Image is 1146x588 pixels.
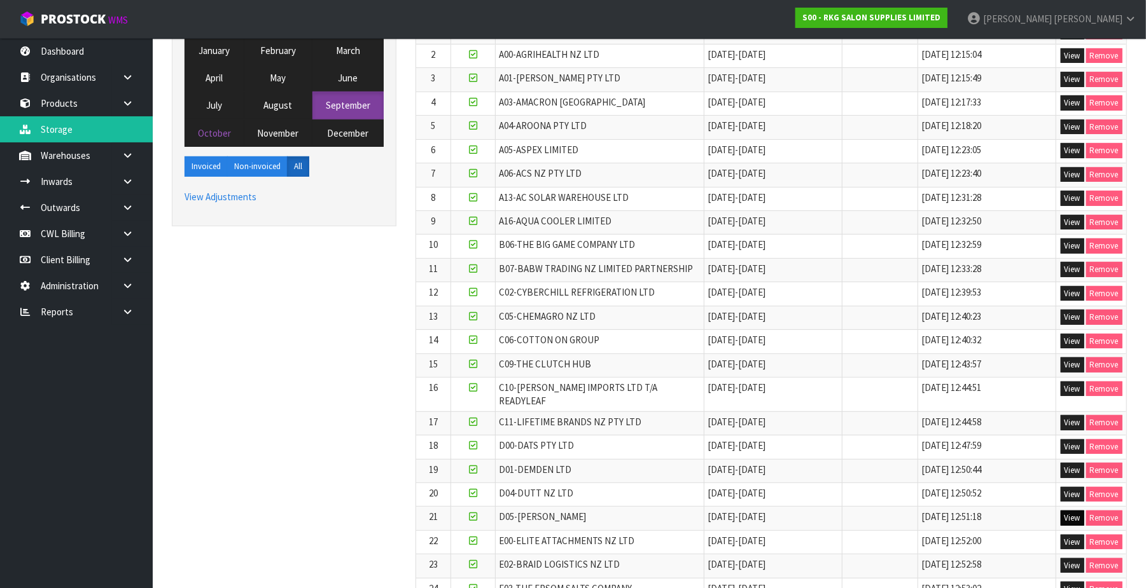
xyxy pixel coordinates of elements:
[1061,381,1084,397] button: View
[431,191,435,203] span: 8
[708,310,735,322] span: [DATE]
[499,263,693,275] span: B07-BABW TRADING NZ LIMITED PARTNERSHIP
[185,64,244,92] button: April
[499,334,599,346] span: C06-COTTON ON GROUP
[1061,463,1084,478] button: View
[1086,334,1122,349] button: Remove
[802,12,940,23] strong: S00 - RKG SALON SUPPLIES LIMITED
[258,127,299,139] span: November
[921,439,981,451] span: [DATE] 12:47:59
[185,156,228,177] label: Invoiced
[1061,143,1084,158] button: View
[431,144,435,156] span: 6
[921,191,981,203] span: [DATE] 12:31:28
[499,558,620,570] span: E02-BRAID LOGISTICS NZ LTD
[244,37,312,64] button: February
[1061,238,1084,254] button: View
[499,144,578,156] span: A05-ASPEX LIMITED
[1086,439,1122,455] button: Remove
[429,358,438,370] span: 15
[738,215,765,227] span: [DATE]
[1086,415,1122,430] button: Remove
[708,510,735,523] span: [DATE]
[738,286,765,298] span: [DATE]
[708,439,735,451] span: [DATE]
[327,127,368,139] span: December
[108,14,128,26] small: WMS
[429,463,438,475] span: 19
[738,72,765,84] span: [DATE]
[1061,415,1084,430] button: View
[312,120,384,147] button: December
[260,44,296,57] span: February
[429,334,438,346] span: 14
[499,167,582,179] span: A06-ACS NZ PTY LTD
[738,238,765,250] span: [DATE]
[499,358,591,370] span: C09-THE CLUTCH HUB
[1061,310,1084,325] button: View
[338,72,358,84] span: June
[1086,381,1122,397] button: Remove
[499,72,620,84] span: A01-[PERSON_NAME] PTY LTD
[264,99,293,111] span: August
[206,72,223,84] span: April
[1086,95,1122,111] button: Remove
[244,64,312,92] button: May
[429,416,438,428] span: 17
[921,334,981,346] span: [DATE] 12:40:32
[738,48,765,60] span: [DATE]
[1061,439,1084,455] button: View
[499,310,596,322] span: C05-CHEMAGRO NZ LTD
[704,235,842,258] td: -
[1086,510,1122,526] button: Remove
[429,310,438,322] span: 13
[499,510,586,523] span: D05-[PERSON_NAME]
[708,463,735,475] span: [DATE]
[704,163,842,187] td: -
[921,535,981,547] span: [DATE] 12:52:00
[1086,120,1122,135] button: Remove
[431,120,435,132] span: 5
[738,167,765,179] span: [DATE]
[429,238,438,250] span: 10
[738,144,765,156] span: [DATE]
[429,558,438,570] span: 23
[704,353,842,377] td: -
[704,330,842,353] td: -
[708,535,735,547] span: [DATE]
[921,72,981,84] span: [DATE] 12:15:49
[1061,286,1084,301] button: View
[708,558,735,570] span: [DATE]
[921,358,981,370] span: [DATE] 12:43:57
[431,48,435,60] span: 2
[41,11,106,27] span: ProStock
[499,96,645,108] span: A03-AMACRON [GEOGRAPHIC_DATA]
[708,334,735,346] span: [DATE]
[708,120,735,132] span: [DATE]
[704,530,842,554] td: -
[708,72,735,84] span: [DATE]
[983,13,1052,25] span: [PERSON_NAME]
[1061,72,1084,87] button: View
[431,96,435,108] span: 4
[921,215,981,227] span: [DATE] 12:32:50
[1061,215,1084,230] button: View
[704,187,842,210] td: -
[708,381,735,393] span: [DATE]
[921,48,981,60] span: [DATE] 12:15:04
[708,358,735,370] span: [DATE]
[1061,510,1084,526] button: View
[921,96,981,108] span: [DATE] 12:17:33
[244,120,312,147] button: November
[921,558,981,570] span: [DATE] 12:52:58
[287,156,309,177] label: All
[738,358,765,370] span: [DATE]
[1061,48,1084,64] button: View
[1061,334,1084,349] button: View
[499,191,629,203] span: A13-AC SOLAR WAREHOUSE LTD
[499,535,634,547] span: E00-ELITE ATTACHMENTS NZ LTD
[185,120,244,147] button: October
[1086,72,1122,87] button: Remove
[1086,286,1122,301] button: Remove
[1061,262,1084,277] button: View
